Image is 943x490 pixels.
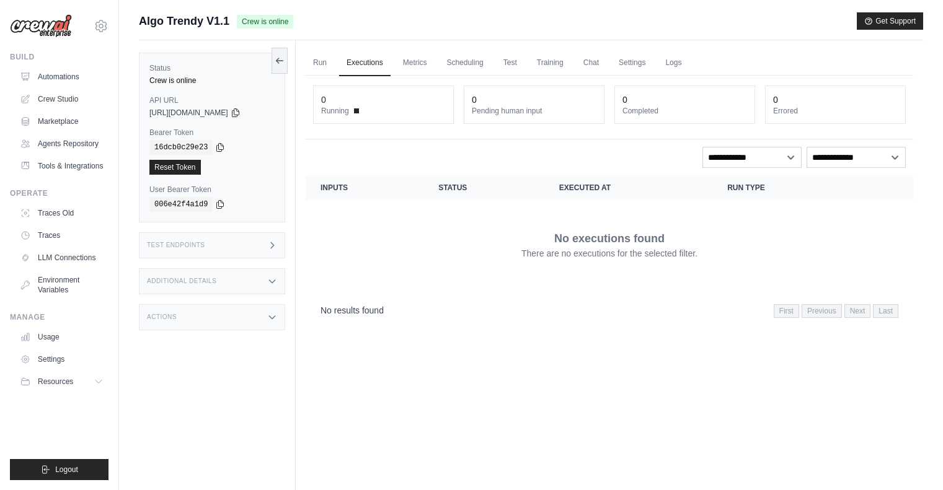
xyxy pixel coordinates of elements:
[149,76,275,85] div: Crew is online
[622,94,627,106] div: 0
[147,278,216,285] h3: Additional Details
[10,459,108,480] button: Logout
[712,175,852,200] th: Run Type
[774,304,799,318] span: First
[773,106,898,116] dt: Errored
[15,67,108,87] a: Automations
[149,197,213,212] code: 006e42f4a1d9
[306,50,334,76] a: Run
[306,294,913,326] nav: Pagination
[658,50,689,76] a: Logs
[439,50,490,76] a: Scheduling
[873,304,898,318] span: Last
[773,94,778,106] div: 0
[149,63,275,73] label: Status
[149,140,213,155] code: 16dcb0c29e23
[10,312,108,322] div: Manage
[149,160,201,175] a: Reset Token
[149,128,275,138] label: Bearer Token
[10,14,72,38] img: Logo
[15,134,108,154] a: Agents Repository
[15,156,108,176] a: Tools & Integrations
[55,465,78,475] span: Logout
[15,203,108,223] a: Traces Old
[339,50,391,76] a: Executions
[149,95,275,105] label: API URL
[496,50,525,76] a: Test
[15,270,108,300] a: Environment Variables
[15,89,108,109] a: Crew Studio
[554,230,665,247] p: No executions found
[396,50,435,76] a: Metrics
[15,327,108,347] a: Usage
[306,175,913,326] section: Crew executions table
[321,304,384,317] p: No results found
[149,108,228,118] span: [URL][DOMAIN_NAME]
[857,12,923,30] button: Get Support
[15,248,108,268] a: LLM Connections
[611,50,653,76] a: Settings
[10,188,108,198] div: Operate
[576,50,606,76] a: Chat
[306,175,423,200] th: Inputs
[622,106,747,116] dt: Completed
[147,242,205,249] h3: Test Endpoints
[237,15,293,28] span: Crew is online
[10,52,108,62] div: Build
[38,377,73,387] span: Resources
[521,247,697,260] p: There are no executions for the selected filter.
[149,185,275,195] label: User Bearer Token
[844,304,871,318] span: Next
[529,50,571,76] a: Training
[881,431,943,490] iframe: Chat Widget
[15,349,108,369] a: Settings
[321,106,349,116] span: Running
[472,94,477,106] div: 0
[774,304,898,318] nav: Pagination
[472,106,596,116] dt: Pending human input
[15,372,108,392] button: Resources
[147,313,177,321] h3: Actions
[15,225,108,245] a: Traces
[15,112,108,131] a: Marketplace
[544,175,712,200] th: Executed at
[802,304,842,318] span: Previous
[139,12,229,30] span: Algo Trendy V1.1
[321,94,326,106] div: 0
[423,175,544,200] th: Status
